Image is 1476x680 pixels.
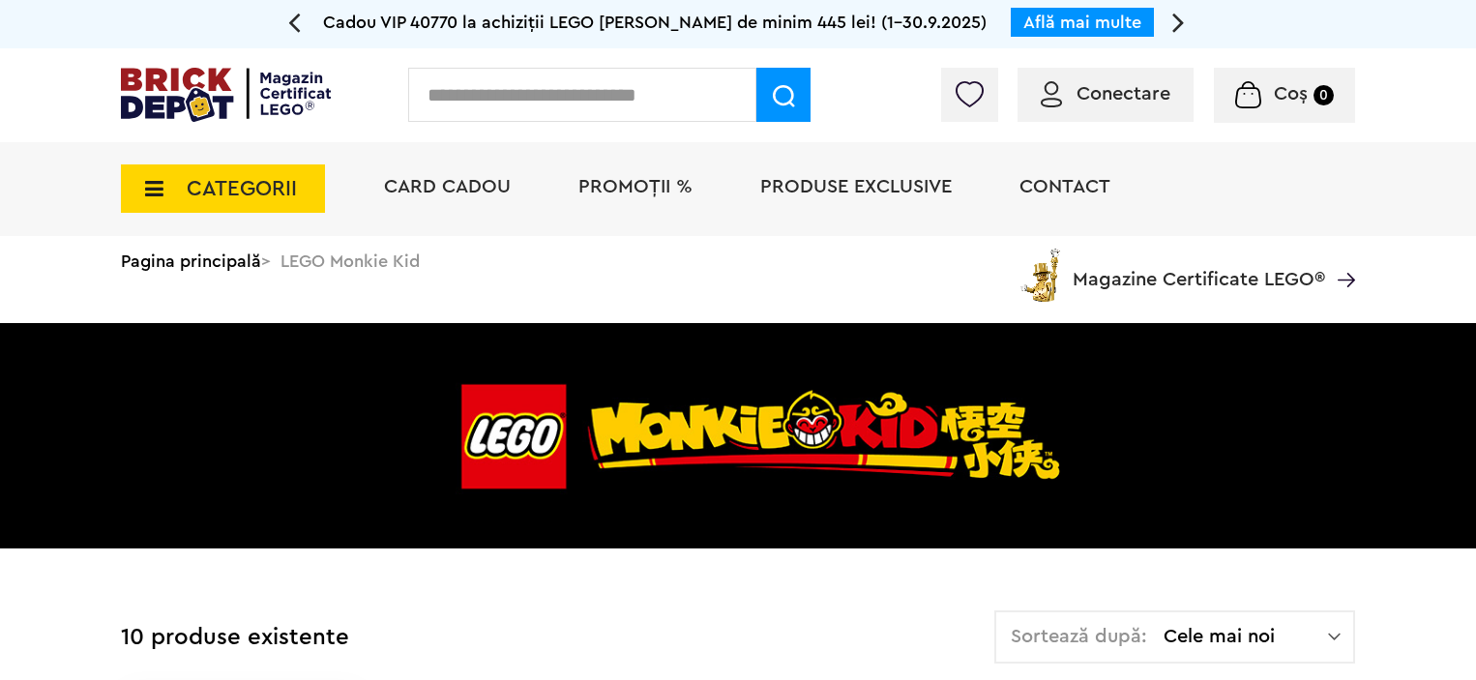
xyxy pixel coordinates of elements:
[760,177,952,196] a: Produse exclusive
[121,610,349,665] div: 10 produse existente
[1274,84,1308,103] span: Coș
[1077,84,1170,103] span: Conectare
[187,178,297,199] span: CATEGORII
[1011,627,1147,646] span: Sortează după:
[1164,627,1328,646] span: Cele mai noi
[1019,177,1110,196] a: Contact
[1073,245,1325,289] span: Magazine Certificate LEGO®
[384,177,511,196] a: Card Cadou
[1041,84,1170,103] a: Conectare
[1023,14,1141,31] a: Află mai multe
[578,177,693,196] a: PROMOȚII %
[323,14,987,31] span: Cadou VIP 40770 la achiziții LEGO [PERSON_NAME] de minim 445 lei! (1-30.9.2025)
[1314,85,1334,105] small: 0
[1325,245,1355,264] a: Magazine Certificate LEGO®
